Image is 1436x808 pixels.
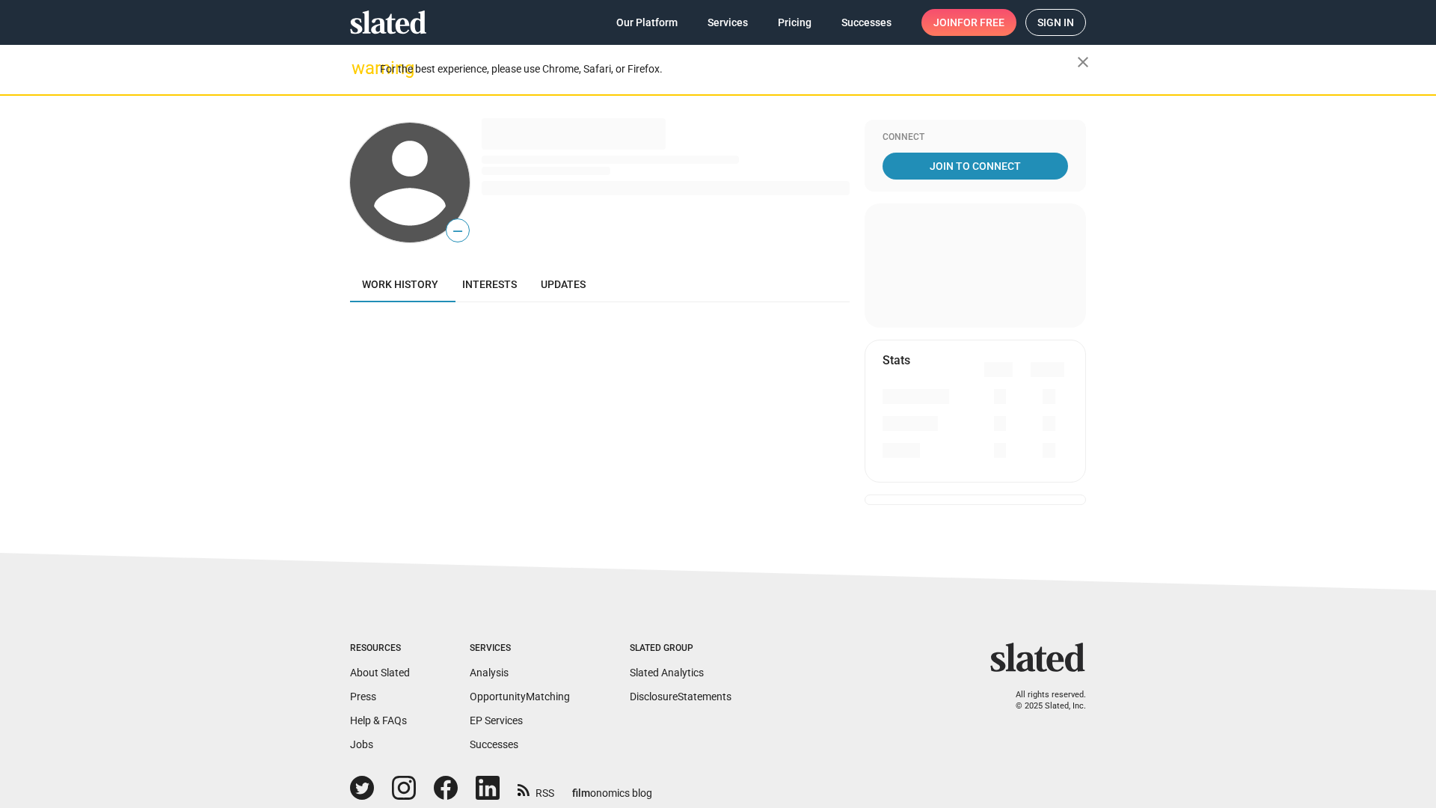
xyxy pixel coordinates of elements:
a: Successes [829,9,903,36]
a: filmonomics blog [572,774,652,801]
a: Joinfor free [921,9,1016,36]
span: film [572,787,590,799]
a: Analysis [470,667,509,679]
a: Join To Connect [883,153,1068,180]
a: Pricing [766,9,823,36]
a: Press [350,691,376,703]
div: Resources [350,643,410,655]
span: Our Platform [616,9,678,36]
mat-icon: close [1074,53,1092,71]
a: Interests [450,266,529,302]
span: Interests [462,278,517,290]
p: All rights reserved. © 2025 Slated, Inc. [1000,690,1086,711]
a: About Slated [350,667,410,679]
div: Slated Group [630,643,731,655]
span: Services [708,9,748,36]
a: DisclosureStatements [630,691,731,703]
span: Join To Connect [886,153,1065,180]
span: Work history [362,278,438,290]
a: Services [696,9,760,36]
a: EP Services [470,714,523,726]
span: Join [933,9,1004,36]
a: Our Platform [604,9,690,36]
div: Services [470,643,570,655]
a: Successes [470,738,518,750]
a: Work history [350,266,450,302]
a: Help & FAQs [350,714,407,726]
a: Updates [529,266,598,302]
div: Connect [883,132,1068,144]
a: Sign in [1025,9,1086,36]
span: Updates [541,278,586,290]
span: Sign in [1037,10,1074,35]
span: Pricing [778,9,811,36]
span: — [447,221,469,241]
span: Successes [841,9,892,36]
mat-icon: warning [352,59,369,77]
a: Jobs [350,738,373,750]
a: Slated Analytics [630,667,704,679]
a: RSS [518,777,554,801]
a: OpportunityMatching [470,691,570,703]
span: for free [957,9,1004,36]
mat-card-title: Stats [883,352,910,368]
div: For the best experience, please use Chrome, Safari, or Firefox. [380,59,1077,79]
